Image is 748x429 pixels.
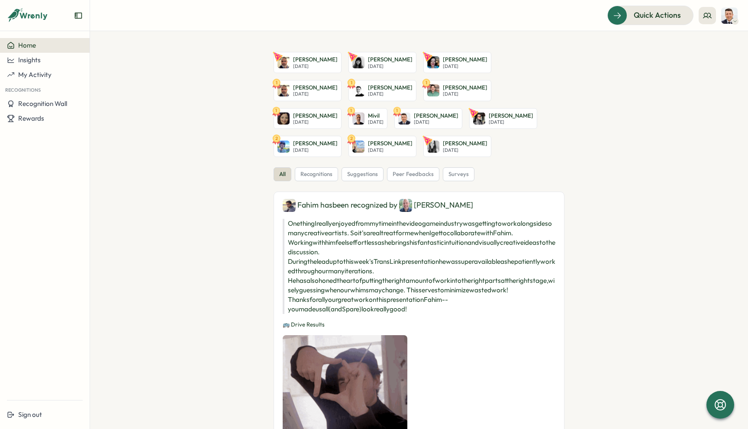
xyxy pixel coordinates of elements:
[348,52,416,73] a: Caitlin Hutnyk[PERSON_NAME][DATE]
[18,56,41,64] span: Insights
[414,112,458,120] p: [PERSON_NAME]
[293,112,338,120] p: [PERSON_NAME]
[275,135,278,141] text: 2
[427,56,439,68] img: Britt Hambleton
[443,84,487,92] p: [PERSON_NAME]
[277,112,290,125] img: Nadia Comegna
[348,80,416,101] a: 1Josh Andrews[PERSON_NAME][DATE]
[489,119,533,125] p: [DATE]
[347,170,378,178] span: suggestions
[721,7,738,24] img: Matt Savel
[293,56,338,64] p: [PERSON_NAME]
[443,140,487,147] p: [PERSON_NAME]
[348,108,387,129] a: 1MivilMivil[DATE]
[293,84,338,92] p: [PERSON_NAME]
[634,10,681,21] span: Quick Actions
[423,80,491,101] a: 1Trevor Kirsh[PERSON_NAME][DATE]
[423,136,491,157] a: Nicole Gomes[PERSON_NAME][DATE]
[293,147,338,153] p: [DATE]
[448,170,469,178] span: surveys
[279,170,286,178] span: all
[443,147,487,153] p: [DATE]
[368,119,384,125] p: [DATE]
[293,64,338,69] p: [DATE]
[397,107,398,113] text: 1
[368,140,413,147] p: [PERSON_NAME]
[423,52,491,73] a: Britt Hambleton[PERSON_NAME][DATE]
[427,84,439,96] img: Trevor Kirsh
[274,108,342,129] a: 1Nadia Comegna[PERSON_NAME][DATE]
[368,147,413,153] p: [DATE]
[348,136,416,157] a: 2Edward Howard[PERSON_NAME][DATE]
[351,107,352,113] text: 1
[276,107,277,113] text: 1
[368,64,413,69] p: [DATE]
[469,108,537,129] a: Jacob Johnston[PERSON_NAME][DATE]
[18,410,42,419] span: Sign out
[283,219,555,314] p: One thing I really enjoyed from my time in the video game industry was getting to work alongside ...
[293,119,338,125] p: [DATE]
[399,199,473,212] div: [PERSON_NAME]
[274,52,342,73] a: Chad Ballentine[PERSON_NAME][DATE]
[394,108,462,129] a: 1Matt Savel[PERSON_NAME][DATE]
[443,64,487,69] p: [DATE]
[283,199,555,212] div: Fahim has been recognized by
[414,119,458,125] p: [DATE]
[426,79,427,85] text: 1
[443,91,487,97] p: [DATE]
[350,135,353,141] text: 2
[368,112,384,120] p: Mivil
[368,56,413,64] p: [PERSON_NAME]
[18,99,67,108] span: Recognition Wall
[277,56,290,68] img: Chad Ballentine
[277,84,290,96] img: Chad Ballentine
[300,170,332,178] span: recognitions
[18,114,44,122] span: Rewards
[352,112,364,125] img: Mivil
[74,11,83,20] button: Expand sidebar
[351,79,352,85] text: 1
[398,112,410,125] img: Matt Savel
[368,84,413,92] p: [PERSON_NAME]
[393,170,434,178] span: peer feedbacks
[427,141,439,153] img: Nicole Gomes
[473,112,485,125] img: Jacob Johnston
[607,6,693,25] button: Quick Actions
[274,136,342,157] a: 2Dustin Fennell[PERSON_NAME][DATE]
[18,41,36,49] span: Home
[283,199,296,212] img: Fahim Shahriar
[489,112,533,120] p: [PERSON_NAME]
[443,56,487,64] p: [PERSON_NAME]
[352,56,364,68] img: Caitlin Hutnyk
[352,84,364,96] img: Josh Andrews
[399,199,412,212] img: Joel DeYoung
[276,79,277,85] text: 1
[283,321,555,329] p: 🚌 Drive Results
[293,140,338,147] p: [PERSON_NAME]
[352,141,364,153] img: Edward Howard
[18,70,52,79] span: My Activity
[293,91,338,97] p: [DATE]
[277,141,290,153] img: Dustin Fennell
[368,91,413,97] p: [DATE]
[274,80,342,101] a: 1Chad Ballentine[PERSON_NAME][DATE]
